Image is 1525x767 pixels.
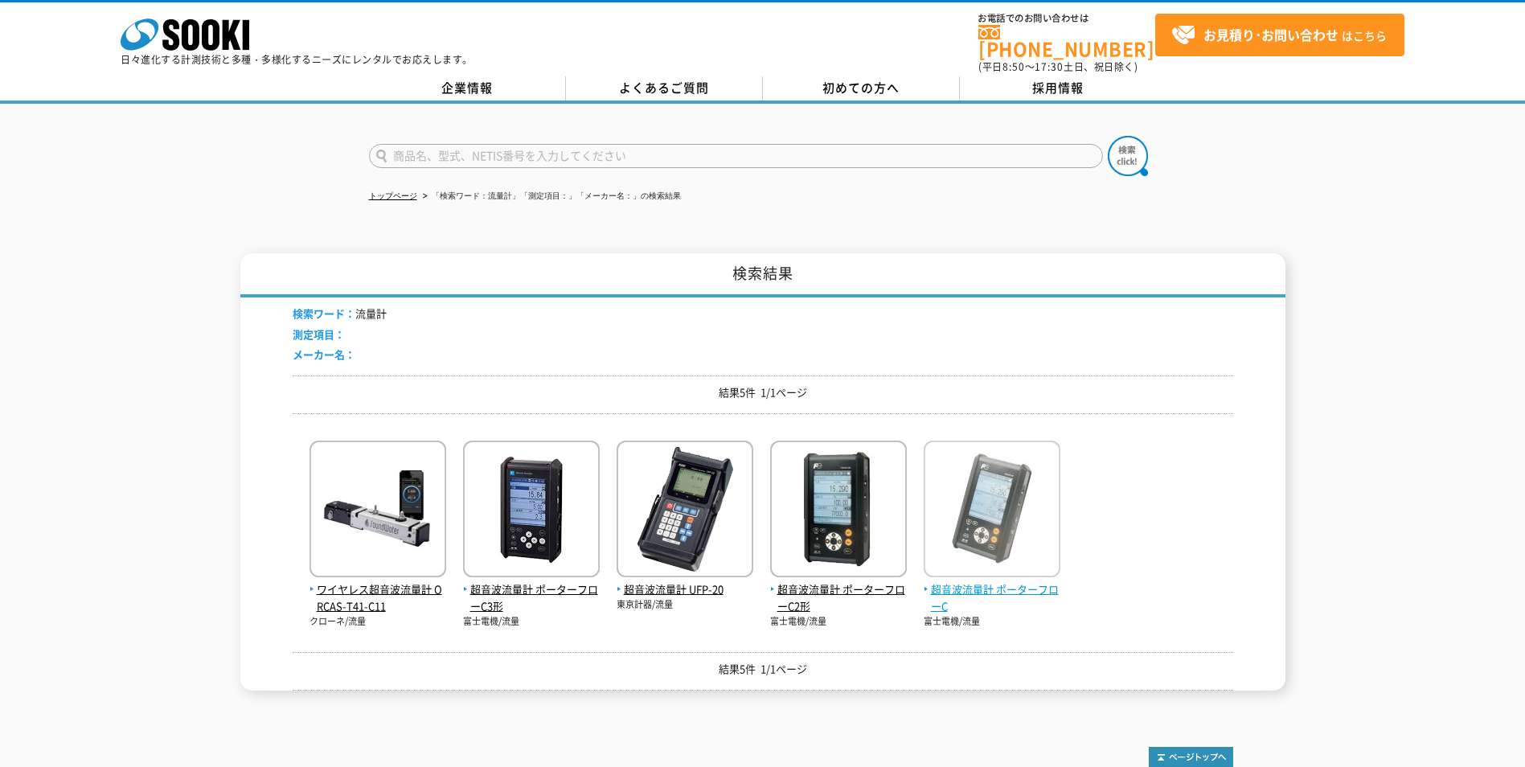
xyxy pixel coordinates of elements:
h1: 検索結果 [240,253,1285,297]
a: 超音波流量計 UFP-20 [617,564,753,598]
a: 超音波流量計 ポーターフローC2形 [770,564,907,614]
p: 東京計器/流量 [617,598,753,612]
img: ORCAS-T41-C11 [310,441,446,581]
span: 超音波流量計 ポーターフローC [924,581,1060,615]
a: 採用情報 [960,76,1157,100]
a: トップページ [369,191,417,200]
p: 結果5件 1/1ページ [293,384,1233,401]
span: 測定項目： [293,326,345,342]
span: 検索ワード： [293,306,355,321]
span: 8:50 [1002,59,1025,74]
img: ポーターフローC2形 [770,441,907,581]
span: 初めての方へ [822,79,900,96]
strong: お見積り･お問い合わせ [1203,25,1338,44]
span: ワイヤレス超音波流量計 ORCAS-T41-C11 [310,581,446,615]
li: 流量計 [293,306,387,322]
a: 超音波流量計 ポーターフローC [924,564,1060,614]
p: 結果5件 1/1ページ [293,661,1233,678]
a: 初めての方へ [763,76,960,100]
span: お電話でのお問い合わせは [978,14,1155,23]
p: 日々進化する計測技術と多種・多様化するニーズにレンタルでお応えします。 [121,55,473,64]
img: ポーターフローC3形 [463,441,600,581]
li: 「検索ワード：流量計」「測定項目：」「メーカー名：」の検索結果 [420,188,681,205]
a: [PHONE_NUMBER] [978,25,1155,58]
a: よくあるご質問 [566,76,763,100]
p: クローネ/流量 [310,615,446,629]
span: はこちら [1171,23,1387,47]
a: 超音波流量計 ポーターフローC3形 [463,564,600,614]
span: 超音波流量計 ポーターフローC3形 [463,581,600,615]
img: btn_search.png [1108,136,1148,176]
span: 超音波流量計 ポーターフローC2形 [770,581,907,615]
a: ワイヤレス超音波流量計 ORCAS-T41-C11 [310,564,446,614]
span: 17:30 [1035,59,1064,74]
p: 富士電機/流量 [924,615,1060,629]
p: 富士電機/流量 [770,615,907,629]
img: UFP-20 [617,441,753,581]
a: 企業情報 [369,76,566,100]
a: お見積り･お問い合わせはこちら [1155,14,1404,56]
span: メーカー名： [293,347,355,362]
span: (平日 ～ 土日、祝日除く) [978,59,1138,74]
input: 商品名、型式、NETIS番号を入力してください [369,144,1103,168]
span: 超音波流量計 UFP-20 [617,581,753,598]
img: ポーターフローC [924,441,1060,581]
p: 富士電機/流量 [463,615,600,629]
